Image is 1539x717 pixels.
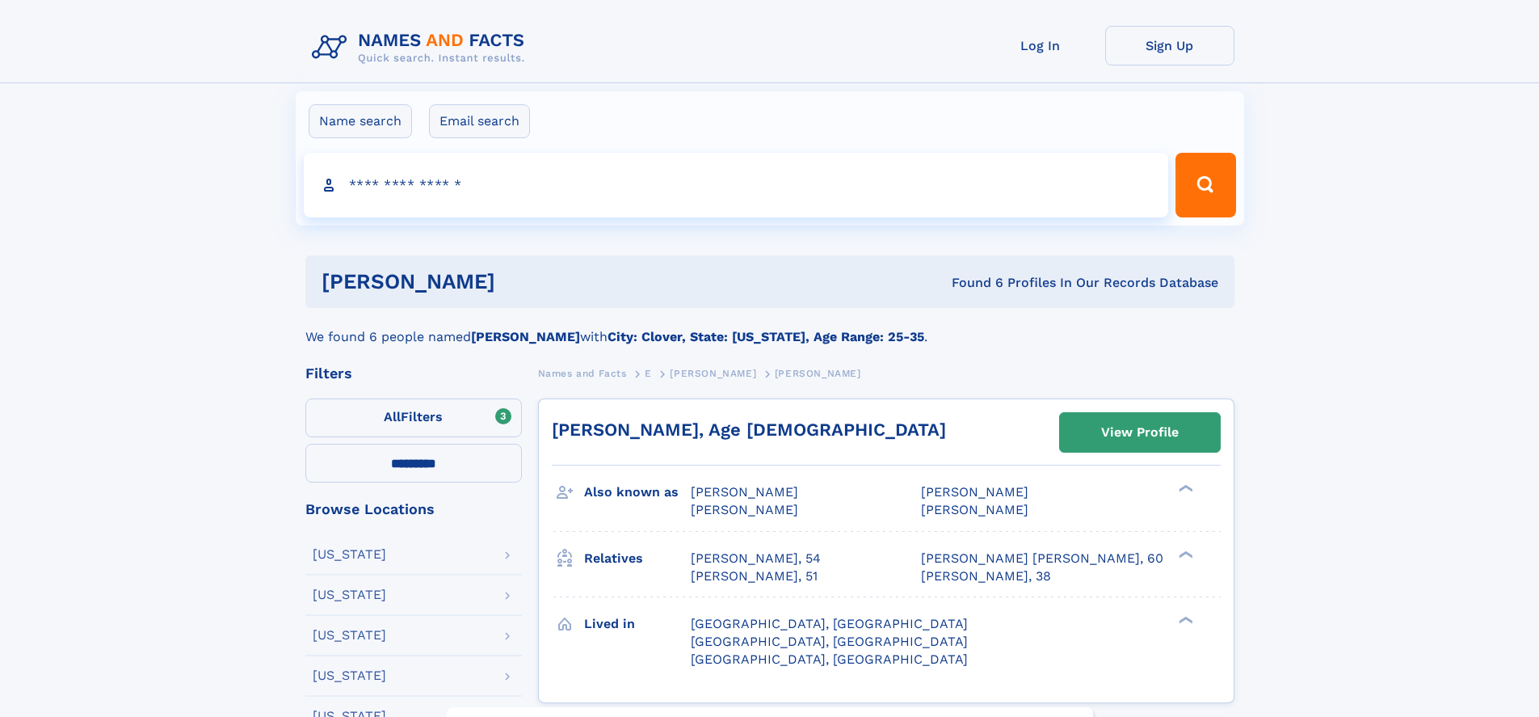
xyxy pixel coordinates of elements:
[471,329,580,344] b: [PERSON_NAME]
[645,368,652,379] span: E
[313,669,386,682] div: [US_STATE]
[691,550,821,567] a: [PERSON_NAME], 54
[921,484,1028,500] span: [PERSON_NAME]
[670,368,756,379] span: [PERSON_NAME]
[313,629,386,642] div: [US_STATE]
[309,104,412,138] label: Name search
[584,610,691,638] h3: Lived in
[645,363,652,383] a: E
[976,26,1105,65] a: Log In
[921,550,1163,567] a: [PERSON_NAME] [PERSON_NAME], 60
[584,479,691,506] h3: Also known as
[305,502,522,517] div: Browse Locations
[691,652,968,667] span: [GEOGRAPHIC_DATA], [GEOGRAPHIC_DATA]
[1105,26,1234,65] a: Sign Up
[304,153,1169,217] input: search input
[775,368,861,379] span: [PERSON_NAME]
[1175,153,1235,217] button: Search Button
[1175,483,1194,494] div: ❯
[538,363,627,383] a: Names and Facts
[723,274,1218,292] div: Found 6 Profiles In Our Records Database
[305,399,522,437] label: Filters
[305,308,1234,347] div: We found 6 people named with .
[921,502,1028,517] span: [PERSON_NAME]
[670,363,756,383] a: [PERSON_NAME]
[384,409,401,424] span: All
[313,548,386,561] div: [US_STATE]
[691,616,968,631] span: [GEOGRAPHIC_DATA], [GEOGRAPHIC_DATA]
[552,420,946,440] a: [PERSON_NAME], Age [DEMOGRAPHIC_DATA]
[691,567,818,585] a: [PERSON_NAME], 51
[322,272,724,292] h1: [PERSON_NAME]
[313,588,386,601] div: [US_STATE]
[1101,414,1179,451] div: View Profile
[608,329,924,344] b: City: Clover, State: [US_STATE], Age Range: 25-35
[1060,413,1220,452] a: View Profile
[305,26,538,70] img: Logo Names and Facts
[305,366,522,381] div: Filters
[691,484,798,500] span: [PERSON_NAME]
[691,502,798,517] span: [PERSON_NAME]
[1175,549,1194,559] div: ❯
[429,104,530,138] label: Email search
[921,567,1051,585] a: [PERSON_NAME], 38
[1175,614,1194,625] div: ❯
[691,634,968,649] span: [GEOGRAPHIC_DATA], [GEOGRAPHIC_DATA]
[584,545,691,572] h3: Relatives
